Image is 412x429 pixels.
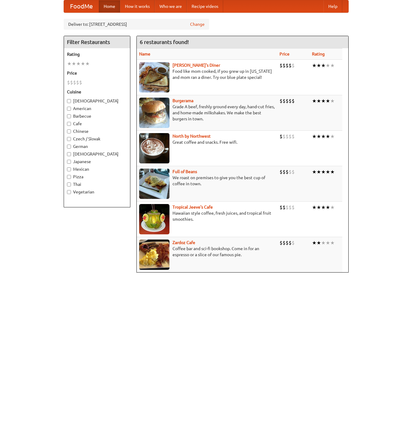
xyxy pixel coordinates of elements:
[76,60,81,67] li: ★
[67,129,71,133] input: Chinese
[64,19,209,30] div: Deliver to: [STREET_ADDRESS]
[289,169,292,175] li: $
[139,240,169,270] img: zardoz.jpg
[312,133,317,140] li: ★
[280,98,283,104] li: $
[326,62,330,69] li: ★
[280,52,290,56] a: Price
[139,104,275,122] p: Grade A beef, freshly ground every day, hand-cut fries, and home-made milkshakes. We make the bes...
[173,134,211,139] a: North by Northwest
[70,79,73,86] li: $
[317,62,321,69] li: ★
[326,98,330,104] li: ★
[312,240,317,246] li: ★
[330,98,335,104] li: ★
[312,52,325,56] a: Rating
[292,240,295,246] li: $
[67,137,71,141] input: Czech / Slovak
[317,98,321,104] li: ★
[67,151,127,157] label: [DEMOGRAPHIC_DATA]
[292,169,295,175] li: $
[330,169,335,175] li: ★
[321,98,326,104] li: ★
[286,98,289,104] li: $
[67,89,127,95] h5: Cuisine
[321,240,326,246] li: ★
[323,0,342,12] a: Help
[326,169,330,175] li: ★
[321,204,326,211] li: ★
[67,175,71,179] input: Pizza
[67,159,127,165] label: Japanese
[317,240,321,246] li: ★
[173,169,197,174] a: Full of Beans
[321,133,326,140] li: ★
[67,166,127,172] label: Mexican
[292,204,295,211] li: $
[67,113,127,119] label: Barbecue
[64,0,99,12] a: FoodMe
[326,204,330,211] li: ★
[173,205,213,209] b: Tropical Jeeve's Cafe
[280,204,283,211] li: $
[312,204,317,211] li: ★
[67,79,70,86] li: $
[139,133,169,163] img: north.jpg
[283,169,286,175] li: $
[67,143,127,149] label: German
[326,240,330,246] li: ★
[317,204,321,211] li: ★
[72,60,76,67] li: ★
[67,98,127,104] label: [DEMOGRAPHIC_DATA]
[173,98,193,103] a: Burgerama
[67,107,71,111] input: American
[67,190,71,194] input: Vegetarian
[155,0,187,12] a: Who we are
[139,246,275,258] p: Coffee bar and sci-fi bookshop. Come in for an espresso or a slice of our famous pie.
[280,240,283,246] li: $
[321,62,326,69] li: ★
[190,21,205,27] a: Change
[139,52,150,56] a: Name
[81,60,85,67] li: ★
[330,240,335,246] li: ★
[292,133,295,140] li: $
[330,133,335,140] li: ★
[99,0,120,12] a: Home
[139,210,275,222] p: Hawaiian style coffee, fresh juices, and tropical fruit smoothies.
[312,62,317,69] li: ★
[73,79,76,86] li: $
[120,0,155,12] a: How it works
[139,139,275,145] p: Great coffee and snacks. Free wifi.
[67,51,127,57] h5: Rating
[85,60,90,67] li: ★
[173,240,195,245] a: Zardoz Cafe
[286,204,289,211] li: $
[67,183,71,186] input: Thai
[321,169,326,175] li: ★
[283,62,286,69] li: $
[330,204,335,211] li: ★
[280,169,283,175] li: $
[139,98,169,128] img: burgerama.jpg
[317,169,321,175] li: ★
[286,62,289,69] li: $
[67,128,127,134] label: Chinese
[283,240,286,246] li: $
[292,98,295,104] li: $
[312,169,317,175] li: ★
[173,63,220,68] a: [PERSON_NAME]'s Diner
[67,99,71,103] input: [DEMOGRAPHIC_DATA]
[67,189,127,195] label: Vegetarian
[140,39,189,45] ng-pluralize: 6 restaurants found!
[139,169,169,199] img: beans.jpg
[283,204,286,211] li: $
[317,133,321,140] li: ★
[67,106,127,112] label: American
[289,98,292,104] li: $
[139,68,275,80] p: Food like mom cooked, if you grew up in [US_STATE] and mom ran a diner. Try our blue plate special!
[187,0,223,12] a: Recipe videos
